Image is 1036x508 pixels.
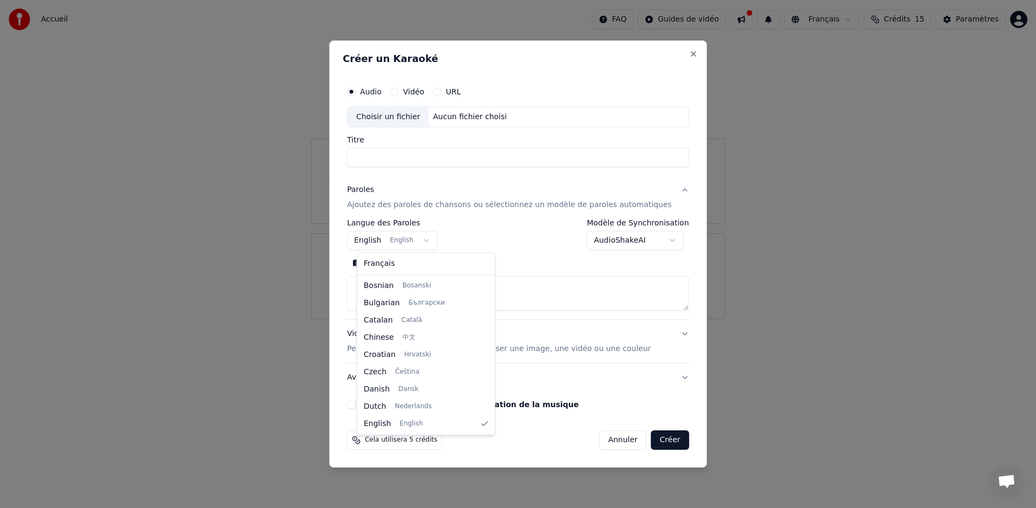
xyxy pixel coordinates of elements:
[364,258,395,269] span: Français
[364,367,386,377] span: Czech
[401,316,422,325] span: Català
[403,282,431,290] span: Bosanski
[364,401,386,412] span: Dutch
[403,333,415,342] span: 中文
[364,349,396,360] span: Croatian
[404,351,431,359] span: Hrvatski
[364,332,394,343] span: Chinese
[395,368,419,376] span: Čeština
[364,298,400,308] span: Bulgarian
[364,384,390,395] span: Danish
[395,402,432,411] span: Nederlands
[364,418,391,429] span: English
[408,299,445,307] span: Български
[364,315,393,326] span: Catalan
[364,280,394,291] span: Bosnian
[398,385,418,394] span: Dansk
[400,420,423,428] span: English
